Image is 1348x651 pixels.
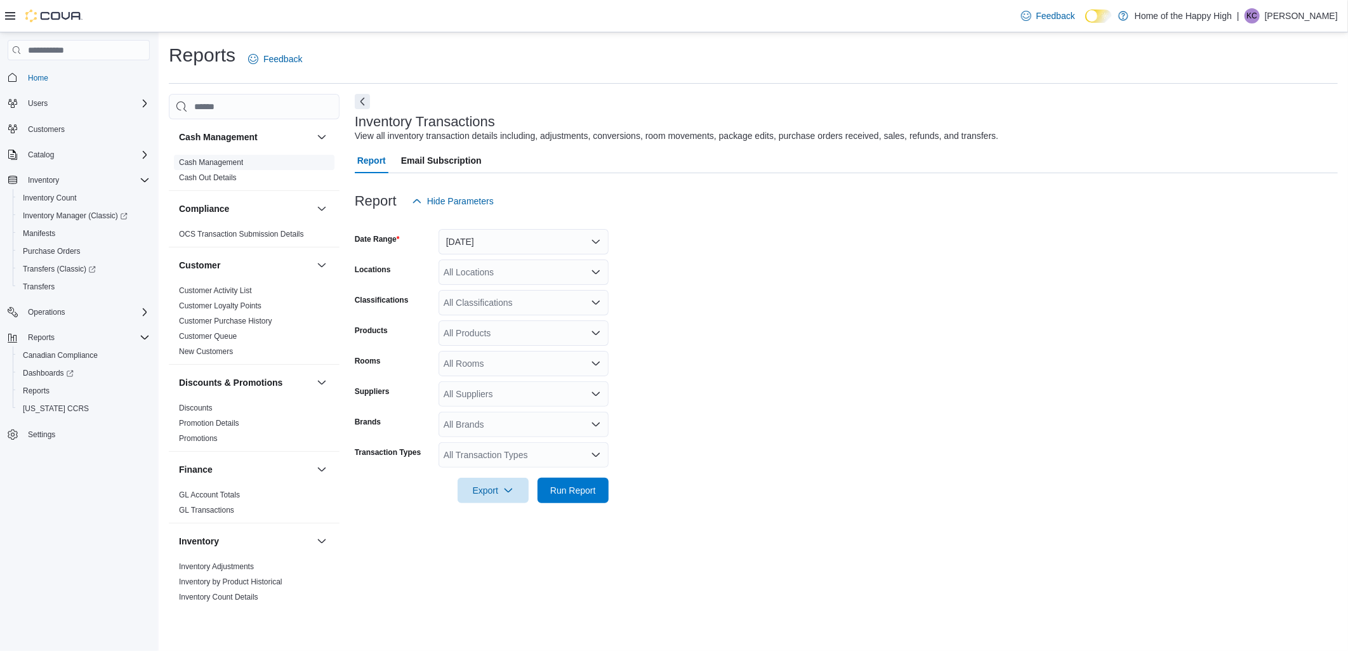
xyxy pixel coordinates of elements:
span: Inventory [23,173,150,188]
button: Open list of options [591,267,601,277]
span: Settings [23,426,150,442]
button: Reports [23,330,60,345]
a: Cash Out Details [179,173,237,182]
button: Finance [179,463,312,476]
button: Compliance [179,202,312,215]
button: Next [355,94,370,109]
button: Transfers [13,278,155,296]
div: Discounts & Promotions [169,400,340,451]
img: Cova [25,10,83,22]
span: Operations [23,305,150,320]
span: Promotions [179,433,218,444]
a: Inventory Count [18,190,82,206]
span: Transfers (Classic) [18,261,150,277]
span: Promotion Details [179,418,239,428]
label: Transaction Types [355,447,421,457]
span: Customer Purchase History [179,316,272,326]
span: Discounts [179,403,213,413]
a: Customer Loyalty Points [179,301,261,310]
span: Settings [28,430,55,440]
span: OCS Transaction Submission Details [179,229,304,239]
span: Purchase Orders [18,244,150,259]
h3: Report [355,194,397,209]
a: Canadian Compliance [18,348,103,363]
span: Operations [28,307,65,317]
button: Compliance [314,201,329,216]
a: Customer Queue [179,332,237,341]
a: Reports [18,383,55,398]
p: [PERSON_NAME] [1265,8,1338,23]
button: Settings [3,425,155,444]
h3: Finance [179,463,213,476]
button: Users [23,96,53,111]
span: Manifests [18,226,150,241]
span: Inventory Adjustments [179,562,254,572]
span: Reports [23,386,50,396]
span: Dashboards [18,365,150,381]
a: Cash Management [179,158,243,167]
button: Customers [3,120,155,138]
button: [US_STATE] CCRS [13,400,155,418]
button: Reports [3,329,155,346]
input: Dark Mode [1085,10,1112,23]
a: Inventory Count Details [179,593,258,602]
span: Inventory Count Details [179,592,258,602]
span: Reports [28,332,55,343]
h3: Inventory [179,535,219,548]
h1: Reports [169,43,235,68]
span: Canadian Compliance [18,348,150,363]
h3: Inventory Transactions [355,114,495,129]
span: GL Transactions [179,505,234,515]
span: Customer Loyalty Points [179,301,261,311]
a: Discounts [179,404,213,412]
a: Promotion Details [179,419,239,428]
span: Inventory Count [23,193,77,203]
button: Reports [13,382,155,400]
label: Classifications [355,295,409,305]
span: Hide Parameters [427,195,494,207]
a: Settings [23,427,60,442]
span: Canadian Compliance [23,350,98,360]
a: Transfers (Classic) [18,261,101,277]
button: Open list of options [591,419,601,430]
span: Manifests [23,228,55,239]
h3: Cash Management [179,131,258,143]
button: Export [458,478,529,503]
a: Transfers (Classic) [13,260,155,278]
a: Manifests [18,226,60,241]
span: Customers [28,124,65,135]
button: Discounts & Promotions [179,376,312,389]
a: Transfers [18,279,60,294]
span: GL Account Totals [179,490,240,500]
label: Locations [355,265,391,275]
span: Cash Management [179,157,243,168]
span: Reports [18,383,150,398]
button: Home [3,68,155,86]
span: Washington CCRS [18,401,150,416]
label: Rooms [355,356,381,366]
label: Brands [355,417,381,427]
div: Cash Management [169,155,340,190]
span: New Customers [179,346,233,357]
span: Inventory Manager (Classic) [23,211,128,221]
button: Cash Management [179,131,312,143]
span: Cash Out Details [179,173,237,183]
div: Kristin Coady [1245,8,1260,23]
span: Export [465,478,521,503]
span: Catalog [28,150,54,160]
label: Suppliers [355,386,390,397]
a: Customer Activity List [179,286,252,295]
button: Operations [23,305,70,320]
button: Customer [314,258,329,273]
button: Open list of options [591,328,601,338]
span: Customer Queue [179,331,237,341]
a: Dashboards [18,365,79,381]
span: Feedback [263,53,302,65]
a: GL Account Totals [179,490,240,499]
a: Inventory by Product Historical [179,577,282,586]
button: Hide Parameters [407,188,499,214]
a: GL Transactions [179,506,234,515]
button: Purchase Orders [13,242,155,260]
p: | [1237,8,1239,23]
